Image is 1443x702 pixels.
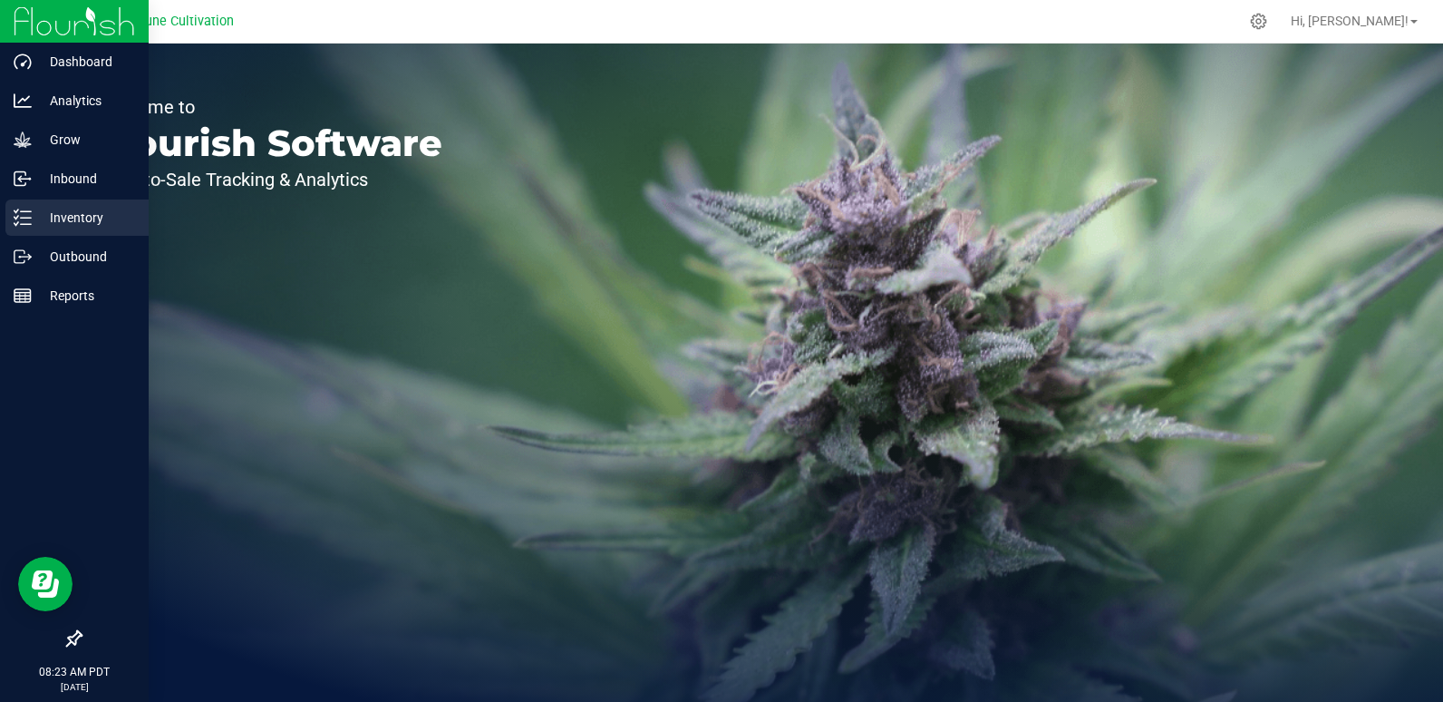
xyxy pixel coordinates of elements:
p: Inventory [32,207,140,229]
p: [DATE] [8,680,140,694]
span: Dune Cultivation [137,14,234,29]
p: Flourish Software [98,125,442,161]
p: Outbound [32,246,140,268]
inline-svg: Inbound [14,170,32,188]
inline-svg: Grow [14,131,32,149]
p: Seed-to-Sale Tracking & Analytics [98,171,442,189]
iframe: Resource center [18,557,73,611]
span: Hi, [PERSON_NAME]! [1291,14,1409,28]
p: Dashboard [32,51,140,73]
inline-svg: Analytics [14,92,32,110]
inline-svg: Outbound [14,248,32,266]
inline-svg: Inventory [14,209,32,227]
p: Grow [32,129,140,151]
inline-svg: Dashboard [14,53,32,71]
p: Welcome to [98,98,442,116]
p: Analytics [32,90,140,112]
inline-svg: Reports [14,287,32,305]
p: Inbound [32,168,140,190]
div: Manage settings [1247,13,1270,30]
p: 08:23 AM PDT [8,664,140,680]
p: Reports [32,285,140,307]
